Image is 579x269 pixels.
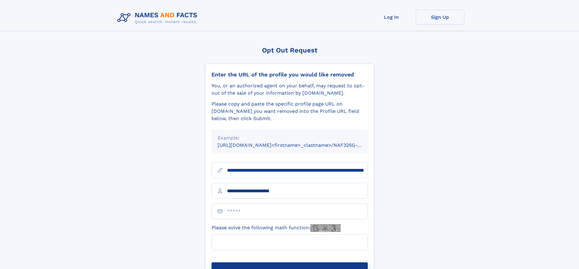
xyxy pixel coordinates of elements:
[218,142,379,148] small: [URL][DOMAIN_NAME]<firstname>_<lastname>/NAF325G-xxxxxxxx
[212,224,341,232] label: Please solve the following math function:
[212,100,368,122] div: Please copy and paste the specific profile page URL on [DOMAIN_NAME] you want removed into the Pr...
[212,71,368,78] div: Enter the URL of the profile you would like removed
[115,10,202,26] img: Logo Names and Facts
[367,10,416,25] a: Log In
[205,46,374,54] div: Opt Out Request
[212,82,368,97] div: You, or an authorized agent on your behalf, may request to opt-out of the sale of your informatio...
[416,10,464,25] a: Sign Up
[218,134,362,142] div: Example:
